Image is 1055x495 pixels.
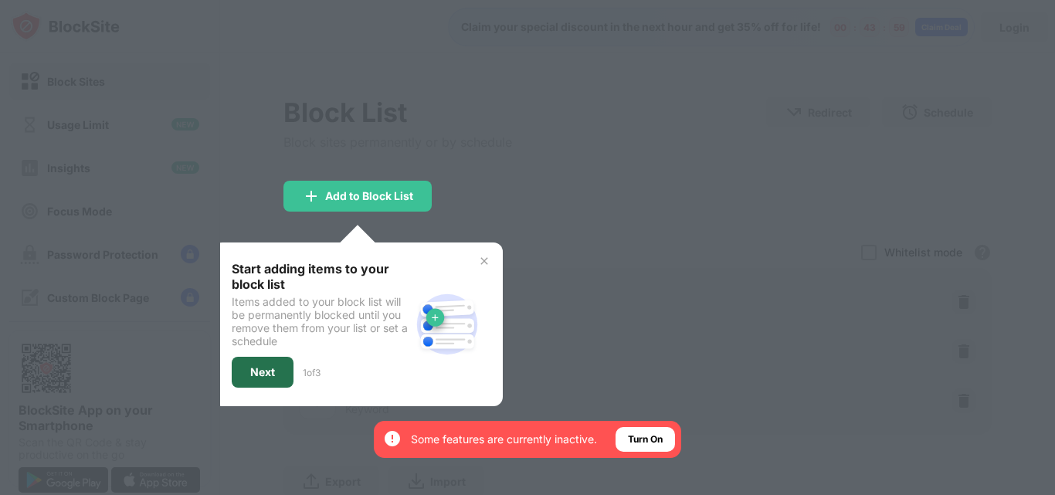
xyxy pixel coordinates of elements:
div: Next [250,366,275,378]
div: Turn On [628,432,663,447]
div: Items added to your block list will be permanently blocked until you remove them from your list o... [232,295,410,348]
img: block-site.svg [410,287,484,361]
img: error-circle-white.svg [383,429,402,448]
img: x-button.svg [478,255,490,267]
div: 1 of 3 [303,367,321,378]
div: Some features are currently inactive. [411,432,597,447]
div: Add to Block List [325,190,413,202]
div: Start adding items to your block list [232,261,410,292]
